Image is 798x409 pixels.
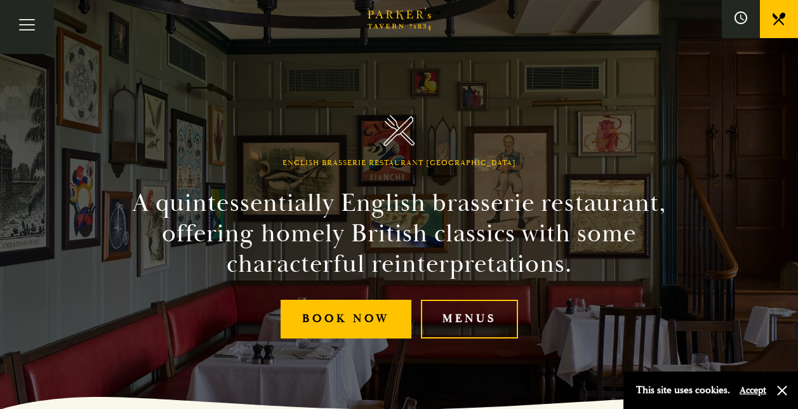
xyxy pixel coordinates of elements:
button: Close and accept [776,384,788,397]
img: Parker's Tavern Brasserie Cambridge [383,115,415,146]
h1: English Brasserie Restaurant [GEOGRAPHIC_DATA] [283,159,516,168]
h2: A quintessentially English brasserie restaurant, offering homely British classics with some chara... [110,188,689,279]
p: This site uses cookies. [636,381,730,399]
button: Accept [740,384,766,396]
a: Book Now [281,300,411,339]
a: Menus [421,300,518,339]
